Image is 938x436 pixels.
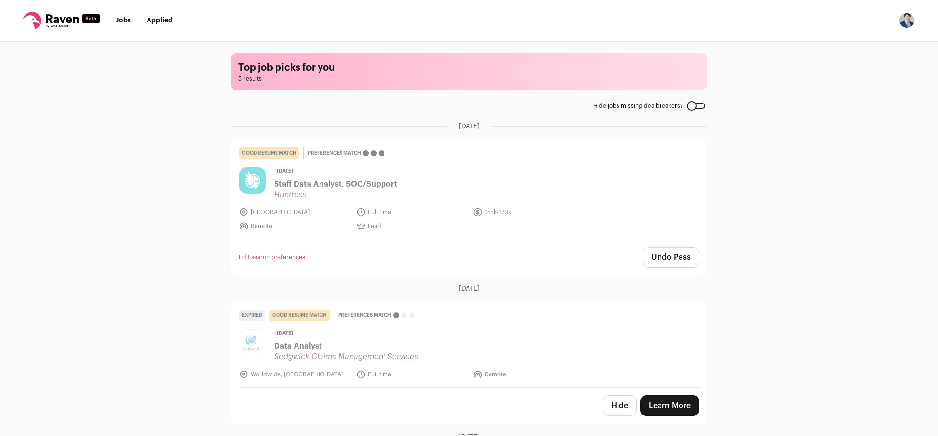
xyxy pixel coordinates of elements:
a: Applied [147,17,172,24]
span: [DATE] [459,284,480,293]
span: [DATE] [459,122,480,131]
span: Sedgwick Claims Management Services [274,352,418,362]
button: Hide [603,395,637,416]
div: good resume match [269,310,330,321]
li: 155k-170k [473,208,584,217]
a: good resume match Preferences match [DATE] Staff Data Analyst, SOC/Support Huntress [GEOGRAPHIC_D... [231,140,707,239]
li: Worldwide, [GEOGRAPHIC_DATA] [239,370,350,379]
span: Data Analyst [274,340,418,352]
span: 5 results [238,75,700,83]
li: Remote [239,221,350,231]
span: Preferences match [308,148,361,158]
button: Open dropdown [899,13,915,28]
a: Learn More [640,395,699,416]
span: [DATE] [274,329,296,338]
a: Expired good resume match Preferences match [DATE] Data Analyst Sedgwick Claims Management Servic... [231,302,707,387]
span: [DATE] [274,167,296,176]
div: Expired [239,310,265,321]
span: Hide jobs missing dealbreakers? [593,102,683,110]
span: Staff Data Analyst, SOC/Support [274,178,397,190]
img: 2207613-medium_jpg [899,13,915,28]
h1: Top job picks for you [238,61,700,75]
li: Remote [473,370,584,379]
li: [GEOGRAPHIC_DATA] [239,208,350,217]
button: Undo Pass [643,247,699,268]
img: 4331aff32d23916fec0fda9fbb4b91684d0b3c5726a0ce9651b3c2ca714ecf6b.jpg [239,167,266,194]
a: Edit search preferences [239,253,305,261]
span: Preferences match [338,311,391,320]
li: Full time [356,208,468,217]
li: Lead [356,221,468,231]
span: Huntress [274,190,397,200]
a: Jobs [116,17,131,24]
li: Full time [356,370,468,379]
img: 33ec2c7dd90537eb980438f8ba4edcf6c0eba8efd0c1be21aafef13045c73526.jpg [239,333,266,353]
div: good resume match [239,147,299,159]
